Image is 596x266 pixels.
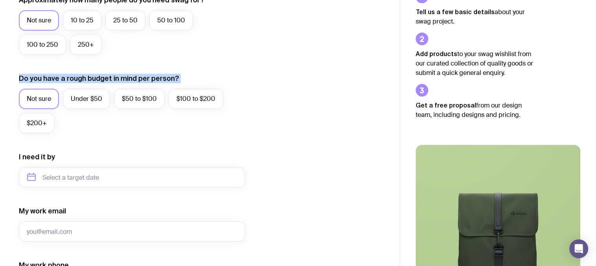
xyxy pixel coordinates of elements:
[416,102,476,109] strong: Get a free proposal
[19,167,245,188] input: Select a target date
[22,13,39,19] div: v 4.0.25
[416,50,457,57] strong: Add products
[87,46,132,51] div: Keywords by Traffic
[114,89,165,109] label: $50 to $100
[78,46,84,52] img: tab_keywords_by_traffic_grey.svg
[569,239,588,258] div: Open Intercom Messenger
[19,152,55,162] label: I need it by
[19,89,59,109] label: Not sure
[169,89,223,109] label: $100 to $200
[13,20,19,27] img: website_grey.svg
[70,35,102,55] label: 250+
[19,35,66,55] label: 100 to 250
[416,100,534,120] p: from our design team, including designs and pricing.
[19,113,55,133] label: $200+
[19,10,59,31] label: Not sure
[416,8,495,15] strong: Tell us a few basic details
[63,10,101,31] label: 10 to 25
[20,20,86,27] div: Domain: [DOMAIN_NAME]
[416,49,534,78] p: to your swag wishlist from our curated collection of quality goods or submit a quick general enqu...
[21,46,28,52] img: tab_domain_overview_orange.svg
[416,7,534,26] p: about your swag project.
[19,74,179,83] label: Do you have a rough budget in mind per person?
[30,46,70,51] div: Domain Overview
[149,10,193,31] label: 50 to 100
[105,10,145,31] label: 25 to 50
[63,89,110,109] label: Under $50
[19,221,245,242] input: you@email.com
[13,13,19,19] img: logo_orange.svg
[19,206,66,216] label: My work email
